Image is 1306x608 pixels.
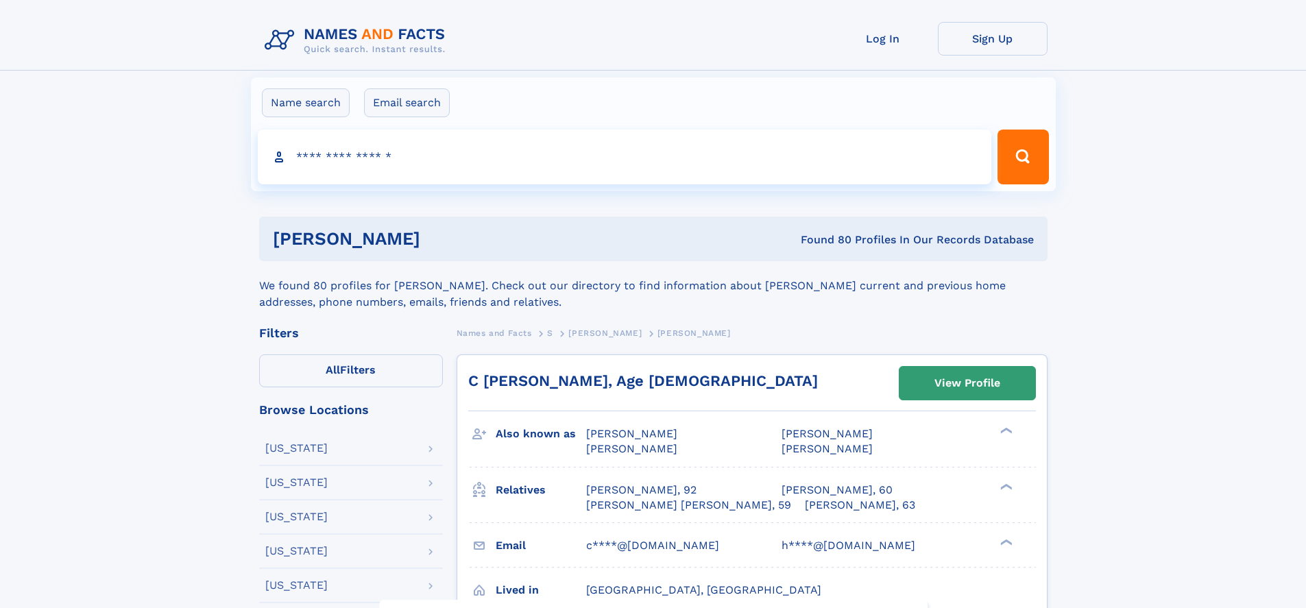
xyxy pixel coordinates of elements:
[259,22,457,59] img: Logo Names and Facts
[547,324,553,341] a: S
[259,261,1048,311] div: We found 80 profiles for [PERSON_NAME]. Check out our directory to find information about [PERSON...
[586,427,677,440] span: [PERSON_NAME]
[586,442,677,455] span: [PERSON_NAME]
[265,546,328,557] div: [US_STATE]
[997,482,1013,491] div: ❯
[899,367,1035,400] a: View Profile
[326,363,340,376] span: All
[496,534,586,557] h3: Email
[568,324,642,341] a: [PERSON_NAME]
[265,477,328,488] div: [US_STATE]
[259,404,443,416] div: Browse Locations
[657,328,731,338] span: [PERSON_NAME]
[805,498,915,513] a: [PERSON_NAME], 63
[934,367,1000,399] div: View Profile
[782,442,873,455] span: [PERSON_NAME]
[547,328,553,338] span: S
[610,232,1034,247] div: Found 80 Profiles In Our Records Database
[782,427,873,440] span: [PERSON_NAME]
[568,328,642,338] span: [PERSON_NAME]
[782,483,893,498] a: [PERSON_NAME], 60
[457,324,532,341] a: Names and Facts
[997,130,1048,184] button: Search Button
[265,511,328,522] div: [US_STATE]
[468,372,818,389] a: C [PERSON_NAME], Age [DEMOGRAPHIC_DATA]
[496,579,586,602] h3: Lived in
[496,422,586,446] h3: Also known as
[586,498,791,513] a: [PERSON_NAME] [PERSON_NAME], 59
[258,130,992,184] input: search input
[364,88,450,117] label: Email search
[273,230,611,247] h1: [PERSON_NAME]
[265,443,328,454] div: [US_STATE]
[586,483,697,498] a: [PERSON_NAME], 92
[496,478,586,502] h3: Relatives
[265,580,328,591] div: [US_STATE]
[262,88,350,117] label: Name search
[997,537,1013,546] div: ❯
[259,327,443,339] div: Filters
[997,426,1013,435] div: ❯
[938,22,1048,56] a: Sign Up
[259,354,443,387] label: Filters
[828,22,938,56] a: Log In
[586,583,821,596] span: [GEOGRAPHIC_DATA], [GEOGRAPHIC_DATA]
